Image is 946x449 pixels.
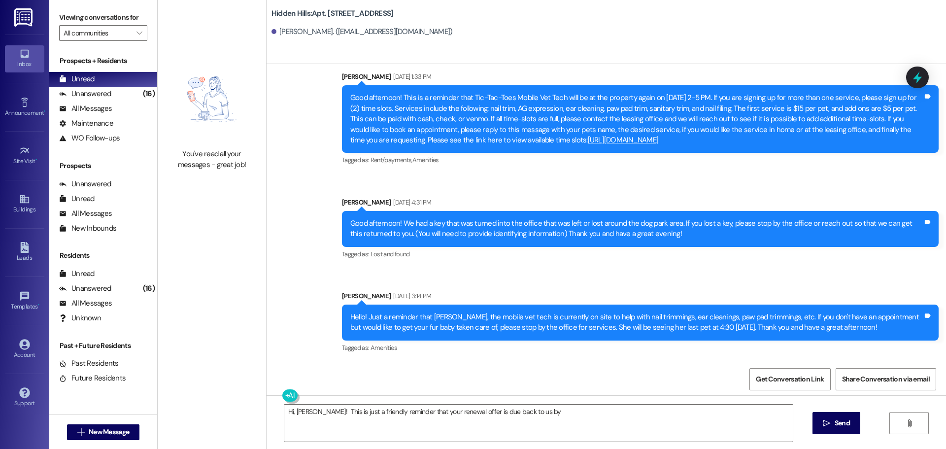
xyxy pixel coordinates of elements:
[64,25,132,41] input: All communities
[59,10,147,25] label: Viewing conversations for
[59,133,120,143] div: WO Follow-ups
[59,223,116,234] div: New Inbounds
[59,283,111,294] div: Unanswered
[59,74,95,84] div: Unread
[823,419,830,427] i: 
[59,373,126,383] div: Future Residents
[59,118,113,129] div: Maintenance
[5,239,44,266] a: Leads
[342,291,939,305] div: [PERSON_NAME]
[59,269,95,279] div: Unread
[391,197,431,207] div: [DATE] 4:31 PM
[350,218,923,240] div: Good afternoon! We had a key that was turned into the office that was left or lost around the dog...
[89,427,129,437] span: New Message
[169,54,255,144] img: empty-state
[342,153,939,167] div: Tagged as:
[5,45,44,72] a: Inbox
[59,89,111,99] div: Unanswered
[5,142,44,169] a: Site Visit •
[271,8,394,19] b: Hidden Hills: Apt. [STREET_ADDRESS]
[835,418,850,428] span: Send
[77,428,85,436] i: 
[59,194,95,204] div: Unread
[371,250,410,258] span: Lost and found
[350,312,923,333] div: Hello! Just a reminder that [PERSON_NAME], the mobile vet tech is currently on site to help with ...
[342,197,939,211] div: [PERSON_NAME]
[412,156,439,164] span: Amenities
[842,374,930,384] span: Share Conversation via email
[169,149,255,170] div: You've read all your messages - great job!
[5,191,44,217] a: Buildings
[49,250,157,261] div: Residents
[38,302,39,309] span: •
[49,56,157,66] div: Prospects + Residents
[5,336,44,363] a: Account
[342,71,939,85] div: [PERSON_NAME]
[59,179,111,189] div: Unanswered
[342,247,939,261] div: Tagged as:
[140,281,157,296] div: (16)
[49,161,157,171] div: Prospects
[44,108,45,115] span: •
[271,27,453,37] div: [PERSON_NAME]. ([EMAIL_ADDRESS][DOMAIN_NAME])
[59,208,112,219] div: All Messages
[67,424,140,440] button: New Message
[391,291,431,301] div: [DATE] 3:14 PM
[836,368,936,390] button: Share Conversation via email
[371,344,397,352] span: Amenities
[59,298,112,309] div: All Messages
[59,358,119,369] div: Past Residents
[756,374,824,384] span: Get Conversation Link
[136,29,142,37] i: 
[371,156,412,164] span: Rent/payments ,
[59,104,112,114] div: All Messages
[749,368,830,390] button: Get Conversation Link
[812,412,860,434] button: Send
[5,288,44,314] a: Templates •
[5,384,44,411] a: Support
[140,86,157,102] div: (16)
[49,341,157,351] div: Past + Future Residents
[391,71,431,82] div: [DATE] 1:33 PM
[284,405,793,442] textarea: Hi, [PERSON_NAME]! This is just a friendly reminder that your renewal offer is due back to us by
[906,419,913,427] i: 
[342,341,939,355] div: Tagged as:
[35,156,37,163] span: •
[350,93,923,145] div: Good afternoon! This is a reminder that Tic-Tac-Toes Mobile Vet Tech will be at the property agai...
[14,8,34,27] img: ResiDesk Logo
[59,313,101,323] div: Unknown
[588,135,659,145] a: [URL][DOMAIN_NAME]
